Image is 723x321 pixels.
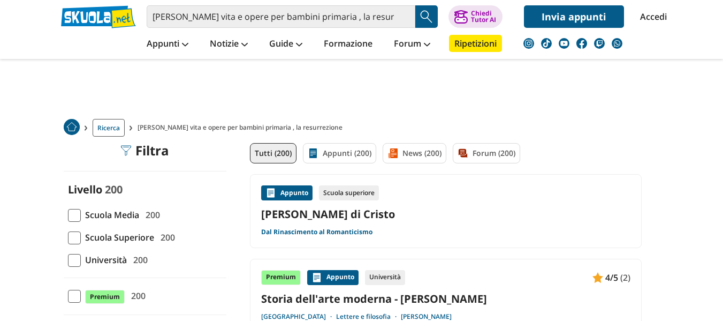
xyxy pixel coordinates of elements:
[308,148,318,159] img: Appunti filtro contenuto
[250,143,296,163] a: Tutti (200)
[640,5,663,28] a: Accedi
[120,143,169,158] div: Filtra
[523,38,534,49] img: instagram
[81,230,154,244] span: Scuola Superiore
[64,119,80,137] a: Home
[336,312,401,321] a: Lettere e filosofia
[415,5,438,28] button: Search Button
[64,119,80,135] img: Home
[303,143,376,163] a: Appunti (200)
[541,38,552,49] img: tiktok
[207,35,250,54] a: Notizie
[448,5,503,28] button: ChiediTutor AI
[458,148,468,159] img: Forum filtro contenuto
[391,35,433,54] a: Forum
[383,143,446,163] a: News (200)
[156,230,175,244] span: 200
[81,208,139,222] span: Scuola Media
[68,182,102,197] label: Livello
[471,10,496,23] div: Chiedi Tutor AI
[141,208,160,222] span: 200
[559,38,569,49] img: youtube
[576,38,587,49] img: facebook
[605,271,618,285] span: 4/5
[594,38,605,49] img: twitch
[592,272,603,283] img: Appunti contenuto
[85,290,125,304] span: Premium
[319,185,379,200] div: Scuola superiore
[449,35,502,52] a: Ripetizioni
[144,35,191,54] a: Appunti
[265,188,276,198] img: Appunti contenuto
[147,5,415,28] input: Cerca appunti, riassunti o versioni
[129,253,148,267] span: 200
[138,119,347,137] span: [PERSON_NAME] vita e opere per bambini primaria , la resurrezione
[387,148,398,159] img: News filtro contenuto
[261,185,313,200] div: Appunto
[453,143,520,163] a: Forum (200)
[311,272,322,283] img: Appunti contenuto
[267,35,305,54] a: Guide
[365,270,405,285] div: Università
[261,207,630,221] a: [PERSON_NAME] di Cristo
[81,253,127,267] span: Università
[401,312,452,321] a: [PERSON_NAME]
[105,182,123,197] span: 200
[261,312,336,321] a: [GEOGRAPHIC_DATA]
[261,292,630,306] a: Storia dell'arte moderna - [PERSON_NAME]
[261,270,301,285] div: Premium
[620,271,630,285] span: (2)
[93,119,125,137] a: Ricerca
[307,270,359,285] div: Appunto
[418,9,435,25] img: Cerca appunti, riassunti o versioni
[127,289,146,303] span: 200
[612,38,622,49] img: WhatsApp
[261,228,372,236] a: Dal Rinascimento al Romanticismo
[524,5,624,28] a: Invia appunti
[120,145,131,156] img: Filtra filtri mobile
[321,35,375,54] a: Formazione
